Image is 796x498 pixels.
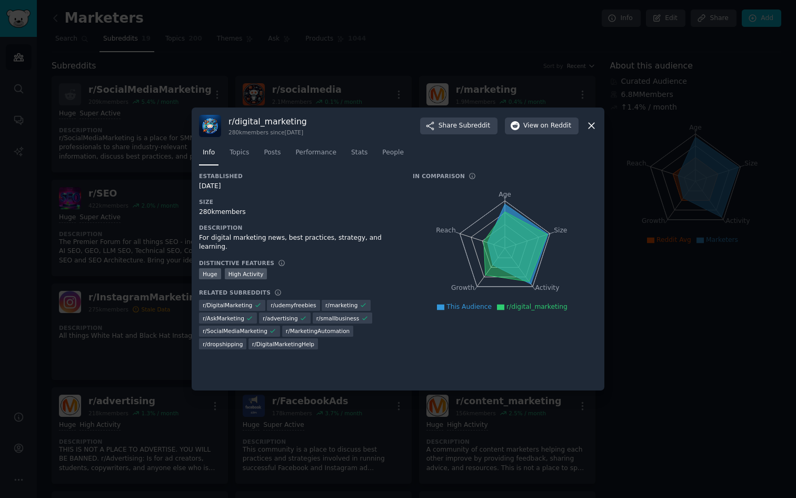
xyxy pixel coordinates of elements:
[199,233,398,252] div: For digital marketing news, best practices, strategy, and learning.
[271,301,316,309] span: r/ udemyfreebies
[347,144,371,166] a: Stats
[420,118,498,134] button: ShareSubreddit
[199,198,398,206] h3: Size
[263,315,298,322] span: r/ advertising
[264,148,281,158] span: Posts
[446,303,492,310] span: This Audience
[225,268,267,279] div: High Activity
[379,144,407,166] a: People
[260,144,284,166] a: Posts
[535,284,560,291] tspan: Activity
[413,172,465,180] h3: In Comparison
[351,148,367,158] span: Stats
[199,115,221,137] img: digital_marketing
[199,224,398,231] h3: Description
[325,301,357,309] span: r/ marketing
[295,148,336,158] span: Performance
[523,121,571,131] span: View
[228,116,307,127] h3: r/ digital_marketing
[541,121,571,131] span: on Reddit
[230,148,249,158] span: Topics
[199,182,398,191] div: [DATE]
[382,148,404,158] span: People
[292,144,340,166] a: Performance
[199,172,398,180] h3: Established
[203,301,252,309] span: r/ DigitalMarketing
[226,144,253,166] a: Topics
[439,121,490,131] span: Share
[252,340,314,348] span: r/ DigitalMarketingHelp
[203,340,243,348] span: r/ dropshipping
[286,327,350,335] span: r/ MarketingAutomation
[199,208,398,217] div: 280k members
[505,118,579,134] button: Viewon Reddit
[451,284,474,291] tspan: Growth
[203,327,267,335] span: r/ SocialMediaMarketing
[316,315,360,322] span: r/ smallbusiness
[506,303,568,310] span: r/digital_marketing
[199,259,274,267] h3: Distinctive Features
[228,129,307,136] div: 280k members since [DATE]
[203,148,215,158] span: Info
[499,191,511,198] tspan: Age
[199,289,271,296] h3: Related Subreddits
[436,226,456,233] tspan: Reach
[459,121,490,131] span: Subreddit
[554,226,567,233] tspan: Size
[199,144,218,166] a: Info
[203,315,244,322] span: r/ AskMarketing
[199,268,221,279] div: Huge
